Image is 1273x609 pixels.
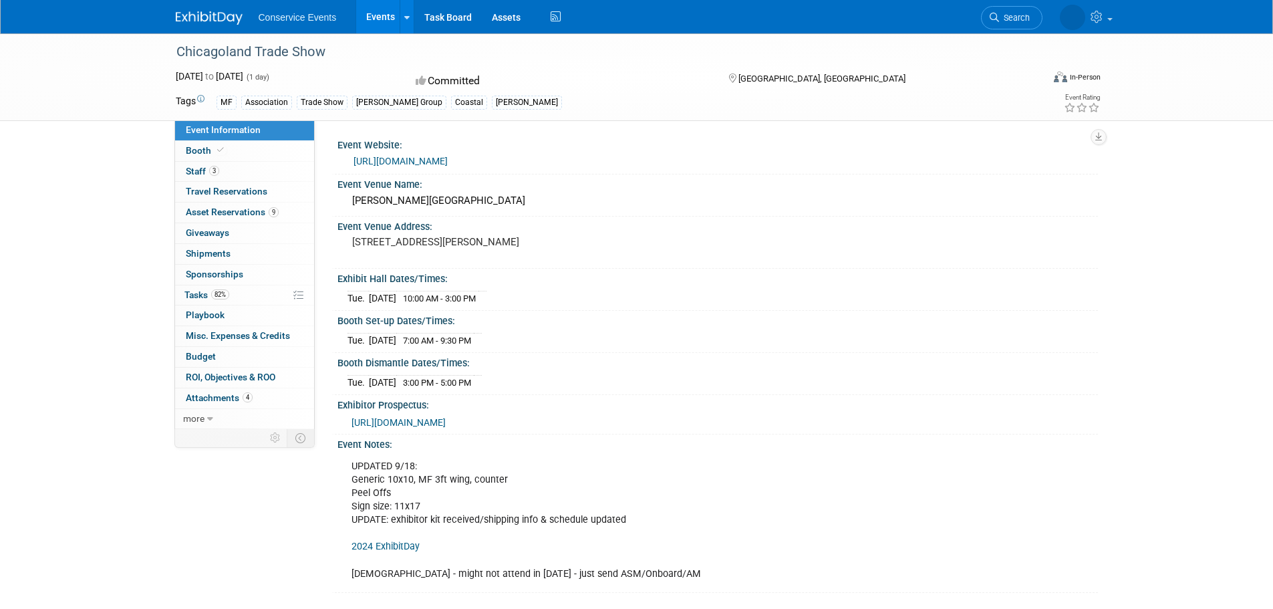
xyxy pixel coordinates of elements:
[351,417,446,428] a: [URL][DOMAIN_NAME]
[175,326,314,346] a: Misc. Expenses & Credits
[186,145,227,156] span: Booth
[175,306,314,326] a: Playbook
[337,217,1098,233] div: Event Venue Address:
[203,71,216,82] span: to
[337,435,1098,451] div: Event Notes:
[1054,72,1067,82] img: Format-Inperson.png
[351,541,420,552] a: 2024 ExhibitDay
[342,453,950,588] div: UPDATED 9/18: Generic 10x10, MF 3ft wing, counter Peel Offs Sign size: 11x17 UPDATE: exhibitor ki...
[186,392,253,403] span: Attachments
[175,265,314,285] a: Sponsorships
[403,378,471,388] span: 3:00 PM - 5:00 PM
[269,207,279,217] span: 9
[217,96,237,110] div: MF
[186,330,290,341] span: Misc. Expenses & Credits
[211,289,229,299] span: 82%
[186,227,229,238] span: Giveaways
[412,70,707,93] div: Committed
[337,353,1098,370] div: Booth Dismantle Dates/Times:
[175,120,314,140] a: Event Information
[369,334,396,348] td: [DATE]
[176,11,243,25] img: ExhibitDay
[403,293,476,303] span: 10:00 AM - 3:00 PM
[297,96,347,110] div: Trade Show
[353,156,448,166] a: [URL][DOMAIN_NAME]
[175,244,314,264] a: Shipments
[183,413,204,424] span: more
[186,186,267,197] span: Travel Reservations
[999,13,1030,23] span: Search
[352,96,446,110] div: [PERSON_NAME] Group
[347,376,369,390] td: Tue.
[241,96,292,110] div: Association
[964,70,1101,90] div: Event Format
[175,285,314,306] a: Tasks82%
[337,395,1098,412] div: Exhibitor Prospectus:
[186,310,225,320] span: Playbook
[1060,5,1085,30] img: Rodrigo Galvez
[243,392,253,402] span: 4
[245,73,269,82] span: (1 day)
[186,372,275,382] span: ROI, Objectives & ROO
[175,347,314,367] a: Budget
[217,146,224,154] i: Booth reservation complete
[186,124,261,135] span: Event Information
[175,388,314,408] a: Attachments4
[209,166,219,176] span: 3
[369,291,396,306] td: [DATE]
[176,71,243,82] span: [DATE] [DATE]
[186,248,231,259] span: Shipments
[184,289,229,300] span: Tasks
[175,203,314,223] a: Asset Reservations9
[492,96,562,110] div: [PERSON_NAME]
[176,94,204,110] td: Tags
[186,351,216,362] span: Budget
[175,409,314,429] a: more
[186,269,243,279] span: Sponsorships
[175,141,314,161] a: Booth
[259,12,337,23] span: Conservice Events
[175,182,314,202] a: Travel Reservations
[352,236,640,248] pre: [STREET_ADDRESS][PERSON_NAME]
[451,96,487,110] div: Coastal
[1069,72,1101,82] div: In-Person
[1064,94,1100,101] div: Event Rating
[337,311,1098,328] div: Booth Set-up Dates/Times:
[981,6,1042,29] a: Search
[337,174,1098,191] div: Event Venue Name:
[337,269,1098,285] div: Exhibit Hall Dates/Times:
[369,376,396,390] td: [DATE]
[175,162,314,182] a: Staff3
[347,291,369,306] td: Tue.
[186,166,219,176] span: Staff
[738,74,905,84] span: [GEOGRAPHIC_DATA], [GEOGRAPHIC_DATA]
[172,40,1022,64] div: Chicagoland Trade Show
[175,368,314,388] a: ROI, Objectives & ROO
[347,334,369,348] td: Tue.
[264,429,287,447] td: Personalize Event Tab Strip
[337,135,1098,152] div: Event Website:
[287,429,314,447] td: Toggle Event Tabs
[403,336,471,346] span: 7:00 AM - 9:30 PM
[347,191,1088,211] div: [PERSON_NAME][GEOGRAPHIC_DATA]
[175,223,314,243] a: Giveaways
[186,207,279,217] span: Asset Reservations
